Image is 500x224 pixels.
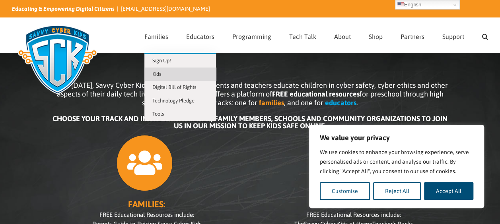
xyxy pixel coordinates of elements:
span: Educators [186,33,214,40]
a: Partners [401,18,424,53]
a: Technology Pledge [144,94,216,108]
b: FREE educational resources [272,90,360,98]
a: Families [144,18,168,53]
span: Tech Talk [289,33,316,40]
span: FREE Educational Resources include: [99,211,194,218]
a: About [334,18,351,53]
a: Sign Up! [144,54,216,68]
span: Partners [401,33,424,40]
a: Kids [144,68,216,81]
b: families [259,98,284,107]
span: Tools [152,111,164,117]
span: Families [144,33,168,40]
span: . [356,98,358,107]
a: Search [482,18,488,53]
b: CHOOSE YOUR TRACK AND INVITE YOUR FRIENDS, FAMILY MEMBERS, SCHOOLS AND COMMUNITY ORGANIZATIONS TO... [53,114,447,130]
span: Programming [232,33,271,40]
span: , and one for [284,98,323,107]
button: Reject All [373,182,421,200]
span: Technology Pledge [152,98,195,104]
i: Educating & Empowering Digital Citizens [12,6,115,12]
span: Digital Bill of Rights [152,84,196,90]
span: Shop [369,33,383,40]
p: We use cookies to enhance your browsing experience, serve personalised ads or content, and analys... [320,147,473,176]
button: Customise [320,182,370,200]
span: Support [442,33,464,40]
a: Support [442,18,464,53]
a: Digital Bill of Rights [144,81,216,94]
a: Tech Talk [289,18,316,53]
span: FREE Educational Resources include: [306,211,401,218]
span: Kids [152,71,161,77]
a: Programming [232,18,271,53]
span: Sign Up! [152,58,171,64]
nav: Main Menu [144,18,488,53]
button: Accept All [424,182,473,200]
a: Shop [369,18,383,53]
a: Educators [186,18,214,53]
b: FAMILIES: [128,199,165,209]
span: Since [DATE], Savvy Cyber Kids has been helping parents and teachers educate children in cyber sa... [53,81,448,107]
span: About [334,33,351,40]
img: en [397,2,404,8]
img: Savvy Cyber Kids Logo [12,20,103,99]
a: Tools [144,107,216,121]
a: [EMAIL_ADDRESS][DOMAIN_NAME] [121,6,210,12]
p: We value your privacy [320,133,473,143]
b: educators [325,98,356,107]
